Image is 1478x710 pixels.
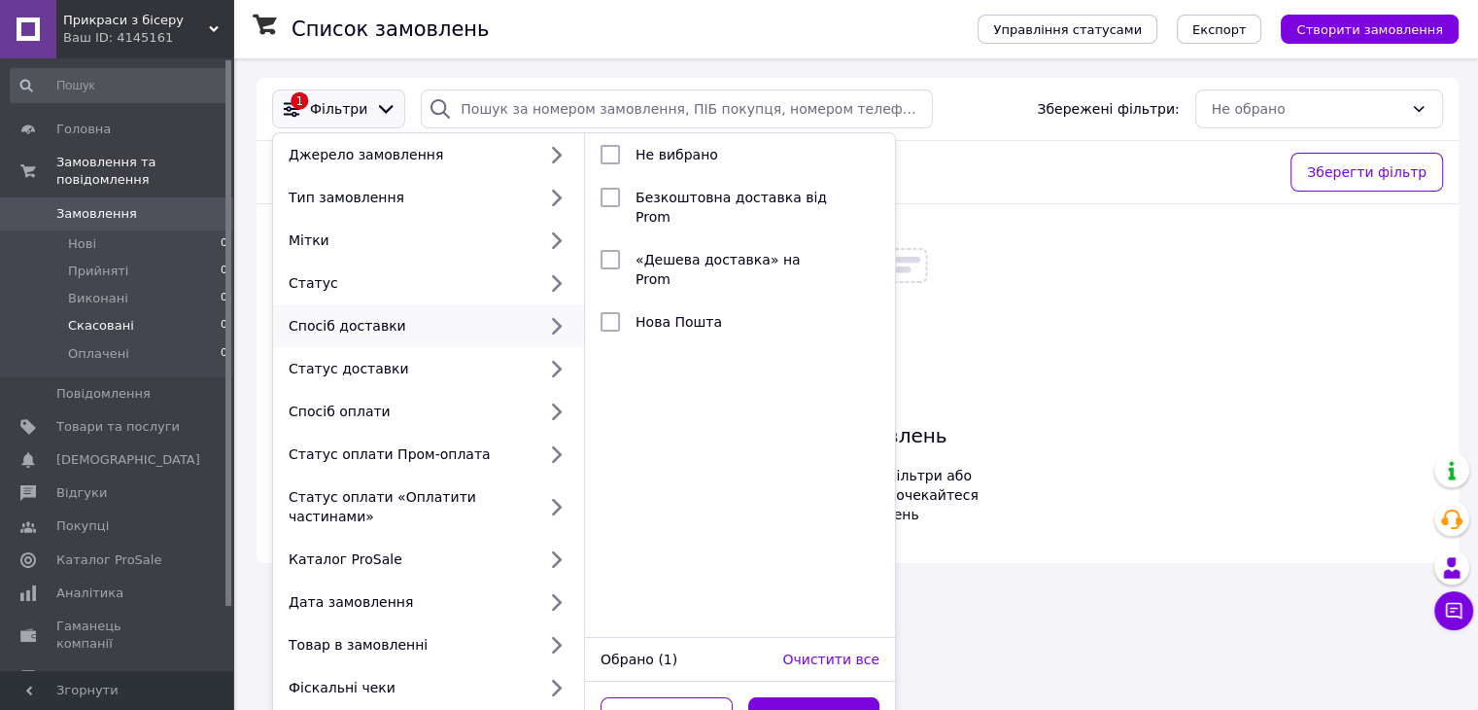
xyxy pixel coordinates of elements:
[593,650,774,669] div: Обрано (1)
[221,290,227,307] span: 0
[63,12,209,29] span: Прикраси з бісеру
[56,618,180,653] span: Гаманець компанії
[782,652,879,667] span: Очистити все
[281,188,535,207] div: Тип замовлення
[281,550,535,569] div: Каталог ProSale
[292,18,489,41] h1: Список замовлень
[56,551,161,569] span: Каталог ProSale
[636,190,827,225] span: Безкоштовна доставка від Prom
[56,517,109,535] span: Покупці
[1290,153,1443,192] button: Зберегти фільтр
[281,592,535,612] div: Дата замовлення
[1307,161,1426,183] span: Зберегти фільтр
[56,451,200,469] span: [DEMOGRAPHIC_DATA]
[281,359,535,378] div: Статус доставки
[421,89,933,128] input: Пошук за номером замовлення, ПІБ покупця, номером телефону, Email, номером накладної
[56,418,180,436] span: Товари та послуги
[68,263,128,280] span: Прийняті
[68,317,134,335] span: Скасовані
[56,205,137,223] span: Замовлення
[68,345,129,363] span: Оплачені
[1177,15,1262,44] button: Експорт
[281,316,535,336] div: Спосіб доставки
[1434,591,1473,630] button: Чат з покупцем
[68,290,128,307] span: Виконані
[68,235,96,253] span: Нові
[1037,99,1179,119] span: Збережені фільтри:
[1212,98,1403,120] div: Не обрано
[221,235,227,253] span: 0
[1296,22,1443,37] span: Створити замовлення
[10,68,229,103] input: Пошук
[993,22,1142,37] span: Управління статусами
[221,317,227,335] span: 0
[1192,22,1247,37] span: Експорт
[281,635,535,655] div: Товар в замовленні
[281,273,535,293] div: Статус
[281,145,535,164] div: Джерело замовлення
[56,385,151,403] span: Повідомлення
[978,15,1157,44] button: Управління статусами
[56,668,106,686] span: Маркет
[636,314,722,330] span: Нова Пошта
[56,484,107,502] span: Відгуки
[56,121,111,138] span: Головна
[310,99,367,119] span: Фільтри
[56,154,233,189] span: Замовлення та повідомлення
[636,147,718,162] span: Не вибрано
[281,678,535,697] div: Фіскальні чеки
[281,402,535,421] div: Спосіб оплати
[56,585,123,602] span: Аналітика
[63,29,233,47] div: Ваш ID: 4145161
[281,487,535,526] div: Статус оплати «Оплатити частинами»
[281,444,535,464] div: Статус оплати Пром-оплата
[221,263,227,280] span: 0
[221,345,227,363] span: 0
[1281,15,1459,44] button: Створити замовлення
[1261,20,1459,36] a: Створити замовлення
[636,252,801,287] span: «Дешева доставка» на Prom
[281,231,535,250] div: Мітки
